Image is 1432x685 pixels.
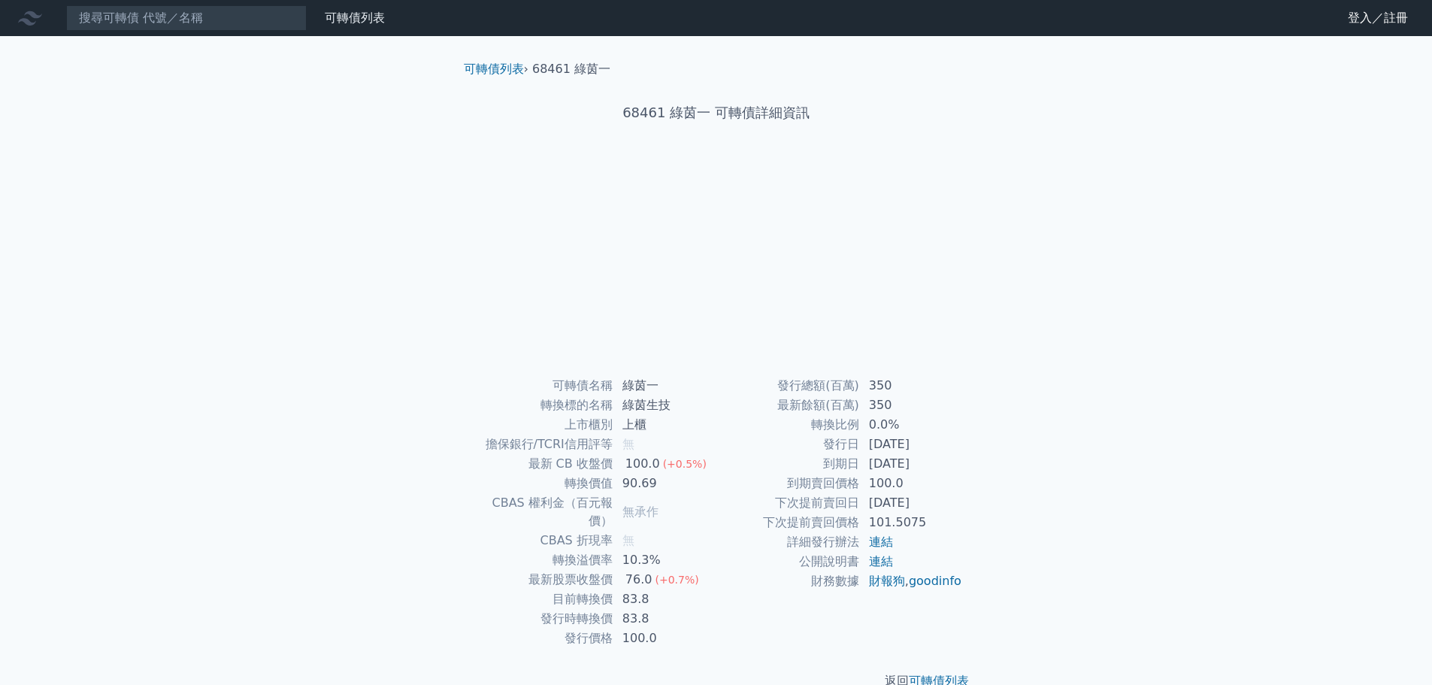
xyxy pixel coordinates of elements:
td: 可轉債名稱 [470,376,613,396]
a: 連結 [869,554,893,568]
td: CBAS 折現率 [470,531,613,550]
span: (+0.5%) [663,458,707,470]
span: 無 [622,437,634,451]
div: 100.0 [622,455,663,473]
td: 公開說明書 [716,552,860,571]
a: 財報狗 [869,574,905,588]
td: 轉換標的名稱 [470,396,613,415]
td: 發行日 [716,435,860,454]
li: › [464,60,528,78]
td: 上市櫃別 [470,415,613,435]
li: 68461 綠茵一 [532,60,610,78]
td: 發行價格 [470,629,613,648]
td: 100.0 [613,629,716,648]
td: 財務數據 [716,571,860,591]
td: 最新 CB 收盤價 [470,454,613,474]
a: 可轉債列表 [325,11,385,25]
td: 轉換價值 [470,474,613,493]
td: 350 [860,376,963,396]
td: 綠茵一 [613,376,716,396]
td: [DATE] [860,435,963,454]
td: 83.8 [613,609,716,629]
td: , [860,571,963,591]
td: 0.0% [860,415,963,435]
a: 可轉債列表 [464,62,524,76]
td: [DATE] [860,493,963,513]
h1: 68461 綠茵一 可轉債詳細資訊 [452,102,981,123]
a: 連結 [869,535,893,549]
td: 擔保銀行/TCRI信用評等 [470,435,613,454]
td: 350 [860,396,963,415]
td: 90.69 [613,474,716,493]
td: 轉換溢價率 [470,550,613,570]
td: 上櫃 [613,415,716,435]
span: (+0.7%) [655,574,698,586]
td: 83.8 [613,590,716,609]
td: 10.3% [613,550,716,570]
td: 100.0 [860,474,963,493]
td: 101.5075 [860,513,963,532]
span: 無 [622,533,634,547]
td: 綠茵生技 [613,396,716,415]
td: 轉換比例 [716,415,860,435]
td: CBAS 權利金（百元報價） [470,493,613,531]
td: 下次提前賣回日 [716,493,860,513]
a: goodinfo [909,574,961,588]
td: 詳細發行辦法 [716,532,860,552]
td: 最新股票收盤價 [470,570,613,590]
td: 下次提前賣回價格 [716,513,860,532]
td: 到期日 [716,454,860,474]
td: 到期賣回價格 [716,474,860,493]
td: 發行時轉換價 [470,609,613,629]
td: 目前轉換價 [470,590,613,609]
td: 發行總額(百萬) [716,376,860,396]
input: 搜尋可轉債 代號／名稱 [66,5,307,31]
a: 登入／註冊 [1336,6,1420,30]
td: 最新餘額(百萬) [716,396,860,415]
td: [DATE] [860,454,963,474]
span: 無承作 [622,505,658,519]
div: 76.0 [622,571,655,589]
